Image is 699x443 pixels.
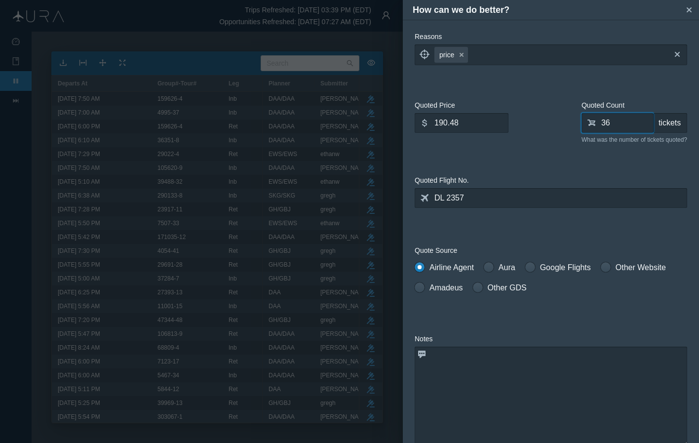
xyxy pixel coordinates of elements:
label: Amadeus [415,282,463,294]
label: Other Website [601,262,666,274]
span: Notes [415,335,433,343]
button: Close [682,2,697,17]
span: Quoted Price [415,101,455,109]
span: Quoted Flight No. [415,176,469,184]
label: Airline Agent [415,262,474,274]
span: Quote Source [415,246,457,254]
span: price [439,50,454,60]
label: Aura [484,262,515,274]
label: Google Flights [525,262,591,274]
span: Reasons [415,33,442,40]
div: tickets [654,113,687,133]
label: Other GDS [473,282,527,294]
div: What was the number of tickets quoted? [582,135,687,144]
span: Quoted Count [582,101,624,109]
h4: How can we do better? [413,3,682,17]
